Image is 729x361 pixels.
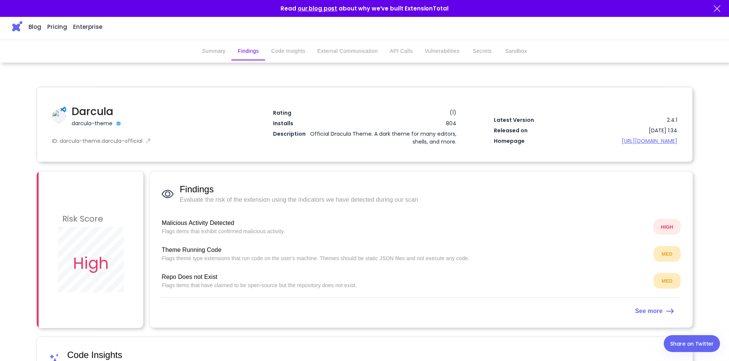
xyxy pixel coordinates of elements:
p: Flags theme type extensions that run code on the user's machine. Themes should be static JSON fil... [162,255,648,262]
button: API Calls [384,42,418,60]
div: ( 1 ) [444,109,456,116]
span: Findings [180,183,681,195]
h1: Darcula [72,104,217,120]
div: Description [273,130,308,138]
a: See more [162,304,681,316]
h2: High [73,252,109,275]
button: Summary [196,42,232,60]
button: Sandbox [499,42,533,60]
span: Repo Does not Exist [162,273,648,282]
button: External Communication [311,42,384,60]
button: Findings [231,42,265,60]
div: Official Dracula Theme. A dark theme for many editors, shells, and more. [308,130,456,146]
p: Flags items that have claimed to be open-source but the repository does not exist. [162,282,648,289]
button: Vulnerabilities [419,42,466,60]
button: Secrets [465,42,499,60]
a: Share on Twitter [664,335,720,352]
div: Installs [273,120,365,127]
span: Theme Running Code [162,246,648,255]
span: Evaluate the risk of the extension using the indicators we have detected during our scan [180,195,681,204]
strong: See more [635,308,663,314]
img: Findings [162,188,174,200]
span: Code Insights [67,349,681,361]
div: Share on Twitter [670,339,714,348]
a: our blog post [298,4,337,12]
strong: MED [661,278,672,284]
strong: HIGH [661,224,673,230]
div: Released on [494,127,649,135]
a: [URL][DOMAIN_NAME] [586,137,678,145]
div: [DATE] 1:34 [649,127,677,135]
div: Latest Version [494,116,586,124]
p: Flags items that exhibit confirmed malicious activity. [162,228,648,235]
div: darcula-theme [72,120,112,127]
div: Homepage [494,137,586,145]
div: 2.4.1 [586,116,678,124]
div: Rating [273,109,442,117]
div: secondary tabs example [196,42,533,60]
strong: MED [661,251,672,257]
button: Code Insights [265,42,311,60]
div: 804 [365,120,457,127]
span: Malicious Activity Detected [162,219,648,228]
h3: Risk Score [62,211,103,227]
div: ID: darcula-theme.darcula-official [52,137,235,145]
